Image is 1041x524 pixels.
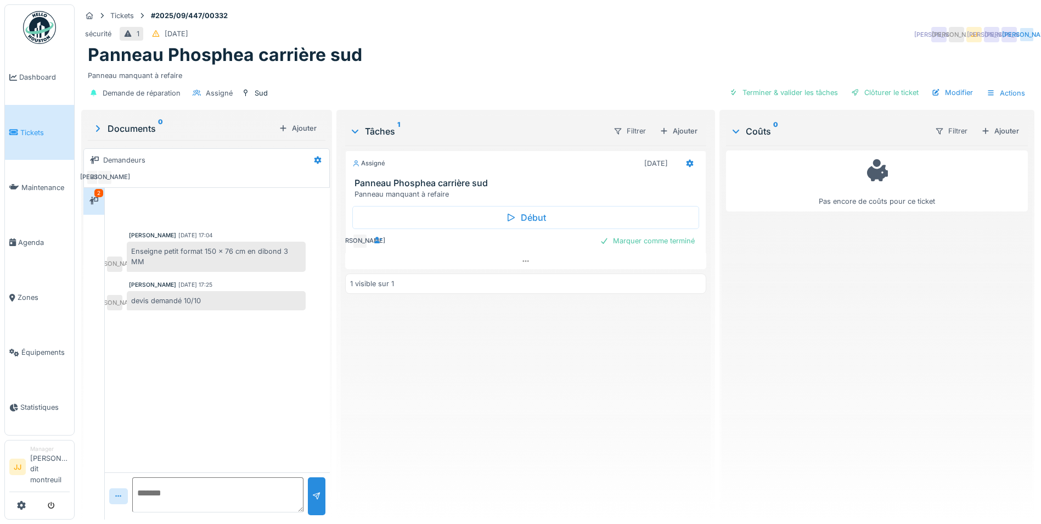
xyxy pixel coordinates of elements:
div: Panneau manquant à refaire [354,189,701,199]
div: Assigné [352,159,385,168]
img: Badge_color-CXgf-gQk.svg [23,11,56,44]
div: devis demandé 10/10 [127,291,306,310]
div: 1 [137,29,139,39]
div: Ajouter [977,124,1023,138]
div: JJ [966,27,982,42]
a: Agenda [5,215,74,270]
li: [PERSON_NAME] dit montreuil [30,445,70,489]
div: [PERSON_NAME] [1001,27,1017,42]
h1: Panneau Phosphea carrière sud [88,44,362,65]
div: JJ [86,170,102,185]
div: Modifier [927,85,977,100]
a: Statistiques [5,380,74,435]
div: [PERSON_NAME] [129,281,176,289]
div: Ajouter [274,121,321,136]
h3: Panneau Phosphea carrière sud [354,178,701,188]
div: Tickets [110,10,134,21]
div: [PERSON_NAME] [931,27,947,42]
div: Terminer & valider les tâches [725,85,842,100]
div: Manager [30,445,70,453]
div: Sud [255,88,268,98]
div: Ajouter [655,124,702,138]
a: Tickets [5,105,74,160]
div: Panneau manquant à refaire [88,66,1028,81]
div: Clôturer le ticket [847,85,923,100]
span: Statistiques [20,402,70,412]
span: Dashboard [19,72,70,82]
li: JJ [9,459,26,475]
div: Filtrer [609,123,651,139]
a: Dashboard [5,50,74,105]
div: Demandeurs [103,155,145,165]
div: [PERSON_NAME] [984,27,999,42]
div: Coûts [730,125,926,138]
div: [PERSON_NAME] [1019,27,1034,42]
div: [DATE] 17:04 [178,231,213,239]
div: Début [352,206,699,229]
strong: #2025/09/447/00332 [147,10,232,21]
div: [DATE] [165,29,188,39]
div: Tâches [350,125,604,138]
sup: 1 [397,125,400,138]
span: Zones [18,292,70,303]
div: Documents [92,122,274,135]
div: 2 [94,189,103,197]
div: Marquer comme terminé [595,233,699,248]
div: Assigné [206,88,233,98]
div: [PERSON_NAME] [97,170,112,185]
span: Tickets [20,127,70,138]
div: Demande de réparation [103,88,181,98]
a: Maintenance [5,160,74,215]
span: Agenda [18,237,70,248]
a: Zones [5,270,74,325]
span: Équipements [21,347,70,358]
div: [PERSON_NAME] [107,257,122,272]
div: Actions [982,85,1030,101]
span: Maintenance [21,182,70,193]
sup: 0 [773,125,778,138]
div: [PERSON_NAME] [949,27,964,42]
a: JJ Manager[PERSON_NAME] dit montreuil [9,445,70,492]
div: Enseigne petit format 150 x 76 cm en dibond 3 MM [127,242,306,271]
div: Pas encore de coûts pour ce ticket [733,155,1021,207]
div: [DATE] 17:25 [178,281,212,289]
sup: 0 [158,122,163,135]
div: [PERSON_NAME] [107,295,122,310]
div: sécurité [85,29,111,39]
a: Équipements [5,325,74,380]
div: [DATE] [644,158,668,169]
div: [PERSON_NAME] [352,233,368,249]
div: Filtrer [930,123,972,139]
div: [PERSON_NAME] [129,231,176,239]
div: 1 visible sur 1 [350,278,394,289]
